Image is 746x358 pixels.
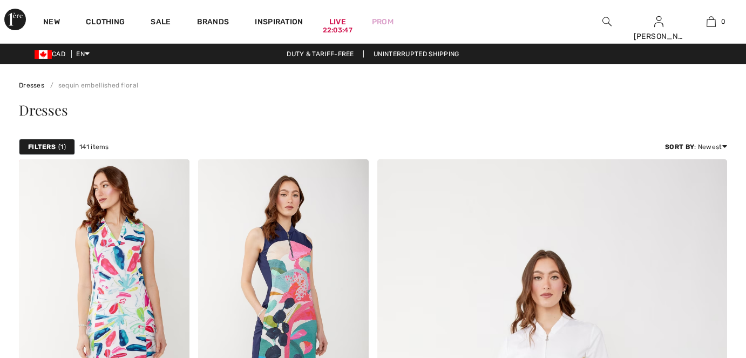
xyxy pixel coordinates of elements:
a: Prom [372,16,394,28]
img: Canadian Dollar [35,50,52,59]
div: 22:03:47 [323,25,352,36]
a: Clothing [86,17,125,29]
span: Inspiration [255,17,303,29]
span: Dresses [19,100,67,119]
span: 141 items [79,142,109,152]
a: sequin embellished floral [46,82,138,89]
span: 0 [721,17,725,26]
div: : Newest [665,142,727,152]
a: 0 [686,15,737,28]
img: My Info [654,15,663,28]
strong: Sort By [665,143,694,151]
a: Brands [197,17,229,29]
strong: Filters [28,142,56,152]
a: New [43,17,60,29]
a: Live22:03:47 [329,16,346,28]
a: Sign In [654,16,663,26]
img: search the website [602,15,612,28]
img: My Bag [707,15,716,28]
span: 1 [58,142,66,152]
img: 1ère Avenue [4,9,26,30]
a: Dresses [19,82,44,89]
span: CAD [35,50,70,58]
div: [PERSON_NAME] [634,31,685,42]
a: Sale [151,17,171,29]
span: EN [76,50,90,58]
